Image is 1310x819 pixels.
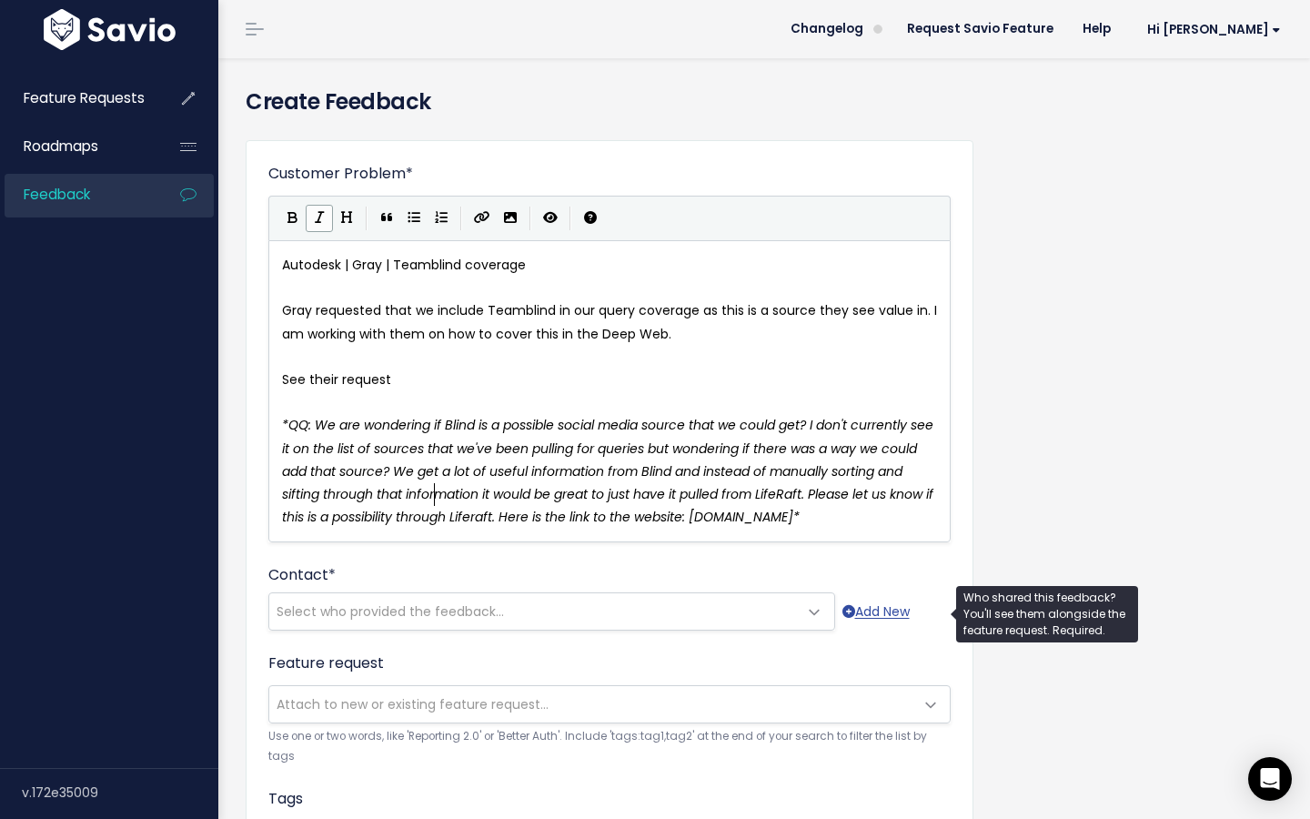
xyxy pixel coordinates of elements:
span: See their request [282,370,391,389]
a: Help [1068,15,1125,43]
h4: Create Feedback [246,86,1283,118]
button: Bold [278,205,306,232]
span: Attach to new or existing feature request... [277,695,549,713]
button: Create Link [468,205,497,232]
button: Markdown Guide [577,205,604,232]
span: Changelog [791,23,863,35]
button: Numbered List [428,205,455,232]
label: Customer Problem [268,163,413,185]
a: Feedback [5,174,151,216]
a: Roadmaps [5,126,151,167]
button: Heading [333,205,360,232]
label: Tags [268,788,303,810]
span: Select who provided the feedback... [277,602,504,621]
a: Add New [842,601,910,623]
div: Open Intercom Messenger [1248,757,1292,801]
span: Gray requested that we include Teamblind in our query coverage as this is a source they see value... [282,301,941,342]
a: Feature Requests [5,77,151,119]
button: Toggle Preview [537,205,564,232]
div: v.172e35009 [22,769,218,816]
button: Generic List [400,205,428,232]
span: Autodesk | Gray | Teamblind coverage [282,256,526,274]
a: Request Savio Feature [892,15,1068,43]
span: QQ: We are wondering if Blind is a possible social media source that we could get? I don't curren... [282,416,937,526]
span: Roadmaps [24,136,98,156]
span: Feature Requests [24,88,145,107]
i: | [366,207,368,229]
a: Hi [PERSON_NAME] [1125,15,1295,44]
span: Feedback [24,185,90,204]
span: Hi [PERSON_NAME] [1147,23,1281,36]
div: Who shared this feedback? You'll see them alongside the feature request. Required. [956,586,1138,642]
i: | [529,207,531,229]
i: | [460,207,462,229]
small: Use one or two words, like 'Reporting 2.0' or 'Better Auth'. Include 'tags:tag1,tag2' at the end ... [268,727,951,766]
button: Quote [373,205,400,232]
label: Feature request [268,652,384,674]
i: | [569,207,571,229]
img: logo-white.9d6f32f41409.svg [39,9,180,50]
label: Contact [268,564,336,586]
button: Import an image [497,205,524,232]
button: Italic [306,205,333,232]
